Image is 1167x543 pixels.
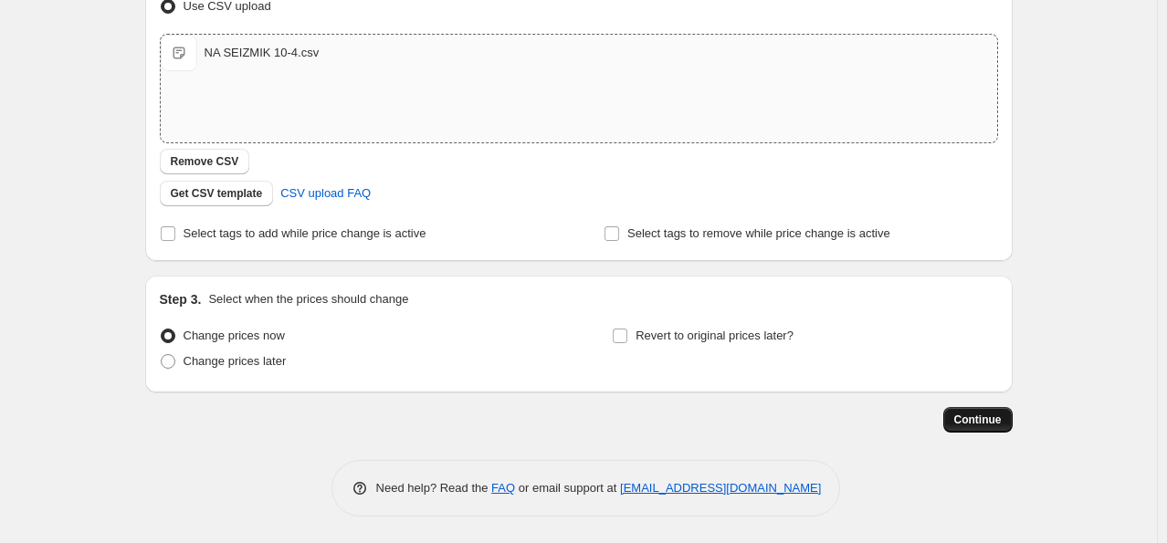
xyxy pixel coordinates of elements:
[954,412,1002,427] span: Continue
[160,290,202,308] h2: Step 3.
[269,179,382,208] a: CSV upload FAQ
[184,329,285,342] span: Change prices now
[636,329,794,342] span: Revert to original prices later?
[627,226,890,240] span: Select tags to remove while price change is active
[280,184,371,203] span: CSV upload FAQ
[205,44,320,62] div: NA SEIZMIK 10-4.csv
[376,481,492,495] span: Need help? Read the
[208,290,408,308] p: Select when the prices should change
[184,226,426,240] span: Select tags to add while price change is active
[171,154,239,169] span: Remove CSV
[171,186,263,201] span: Get CSV template
[160,149,250,174] button: Remove CSV
[515,481,620,495] span: or email support at
[160,181,274,206] button: Get CSV template
[184,354,287,368] span: Change prices later
[620,481,821,495] a: [EMAIL_ADDRESS][DOMAIN_NAME]
[491,481,515,495] a: FAQ
[943,407,1013,433] button: Continue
